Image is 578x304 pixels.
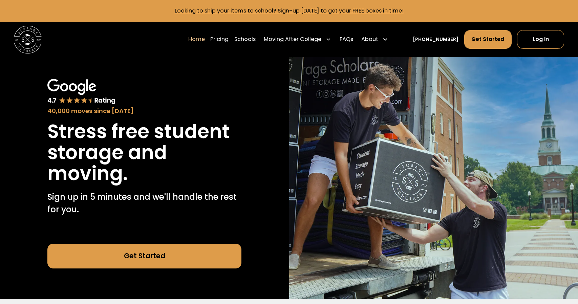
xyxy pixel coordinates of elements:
[340,30,353,49] a: FAQs
[464,30,512,49] a: Get Started
[234,30,256,49] a: Schools
[188,30,205,49] a: Home
[47,106,241,116] div: 40,000 moves since [DATE]
[14,26,42,53] img: Storage Scholars main logo
[175,7,404,15] a: Looking to ship your items to school? Sign-up [DATE] to get your FREE boxes in time!
[47,121,241,184] h1: Stress free student storage and moving.
[47,244,241,269] a: Get Started
[413,36,458,43] a: [PHONE_NUMBER]
[264,35,321,44] div: Moving After College
[361,35,378,44] div: About
[517,30,564,49] a: Log In
[47,79,115,105] img: Google 4.7 star rating
[210,30,229,49] a: Pricing
[47,191,241,216] p: Sign up in 5 minutes and we'll handle the rest for you.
